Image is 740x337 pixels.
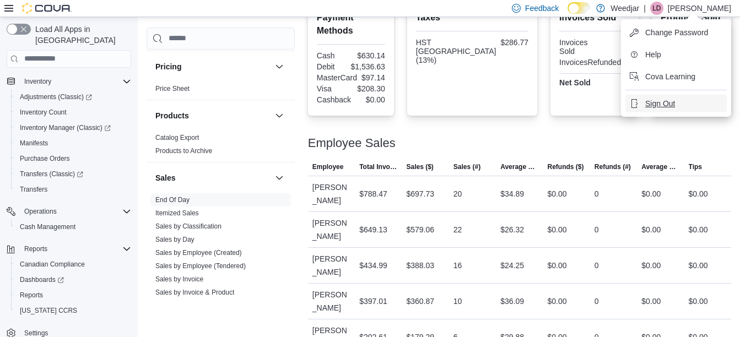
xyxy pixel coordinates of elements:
[155,84,190,93] span: Price Sheet
[155,110,271,121] button: Products
[15,304,82,317] a: [US_STATE] CCRS
[155,61,181,72] h3: Pricing
[308,176,355,211] div: [PERSON_NAME]
[20,291,43,300] span: Reports
[155,195,190,204] span: End Of Day
[317,73,357,82] div: MasterCard
[155,209,199,218] span: Itemized Sales
[359,259,387,272] div: $434.99
[31,24,131,46] span: Load All Apps in [GEOGRAPHIC_DATA]
[11,182,136,197] button: Transfers
[15,183,52,196] a: Transfers
[548,223,567,236] div: $0.00
[359,295,387,308] div: $397.01
[15,273,131,286] span: Dashboards
[20,205,131,218] span: Operations
[559,58,621,67] div: InvoicesRefunded
[359,162,397,171] span: Total Invoiced
[595,162,631,171] span: Refunds (#)
[625,24,727,41] button: Change Password
[406,223,434,236] div: $579.06
[155,110,189,121] h3: Products
[548,187,567,200] div: $0.00
[597,78,630,87] div: 74
[11,105,136,120] button: Inventory Count
[595,223,599,236] div: 0
[359,223,387,236] div: $649.13
[650,2,663,15] div: Lauren Daniels
[525,3,559,14] span: Feedback
[155,85,190,93] a: Price Sheet
[2,204,136,219] button: Operations
[155,248,242,257] span: Sales by Employee (Created)
[15,121,115,134] a: Inventory Manager (Classic)
[317,62,347,71] div: Debit
[15,289,131,302] span: Reports
[155,133,199,142] span: Catalog Export
[11,166,136,182] a: Transfers (Classic)
[20,306,77,315] span: [US_STATE] CCRS
[406,162,433,171] span: Sales ($)
[15,220,131,233] span: Cash Management
[353,51,385,60] div: $630.14
[24,244,47,253] span: Reports
[350,62,385,71] div: $1,536.63
[308,248,355,283] div: [PERSON_NAME]
[361,73,385,82] div: $97.14
[641,295,661,308] div: $0.00
[20,260,85,269] span: Canadian Compliance
[453,223,462,236] div: 22
[641,187,661,200] div: $0.00
[20,93,92,101] span: Adjustments (Classic)
[644,2,646,15] p: |
[359,187,387,200] div: $788.47
[20,75,56,88] button: Inventory
[559,78,591,87] strong: Net Sold
[689,259,708,272] div: $0.00
[689,223,708,236] div: $0.00
[147,82,295,100] div: Pricing
[20,170,83,178] span: Transfers (Classic)
[155,172,271,183] button: Sales
[15,106,71,119] a: Inventory Count
[548,259,567,272] div: $0.00
[20,108,67,117] span: Inventory Count
[155,275,203,283] a: Sales by Invoice
[155,262,246,270] a: Sales by Employee (Tendered)
[20,123,111,132] span: Inventory Manager (Classic)
[355,95,385,104] div: $0.00
[2,74,136,89] button: Inventory
[548,295,567,308] div: $0.00
[15,183,131,196] span: Transfers
[15,258,89,271] a: Canadian Compliance
[20,242,131,256] span: Reports
[155,236,195,243] a: Sales by Day
[15,167,131,181] span: Transfers (Classic)
[155,147,212,155] a: Products to Archive
[597,38,630,47] div: 74
[353,84,385,93] div: $208.30
[22,3,72,14] img: Cova
[416,11,528,24] h2: Taxes
[559,38,592,56] div: Invoices Sold
[20,205,61,218] button: Operations
[406,259,434,272] div: $388.03
[11,151,136,166] button: Purchase Orders
[453,187,462,200] div: 20
[15,152,131,165] span: Purchase Orders
[312,162,344,171] span: Employee
[20,275,64,284] span: Dashboards
[308,137,396,150] h3: Employee Sales
[11,257,136,272] button: Canadian Compliance
[155,209,199,217] a: Itemized Sales
[273,109,286,122] button: Products
[15,137,131,150] span: Manifests
[11,135,136,151] button: Manifests
[15,90,96,104] a: Adjustments (Classic)
[2,241,136,257] button: Reports
[548,162,584,171] span: Refunds ($)
[20,139,48,148] span: Manifests
[155,172,176,183] h3: Sales
[500,162,538,171] span: Average Sale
